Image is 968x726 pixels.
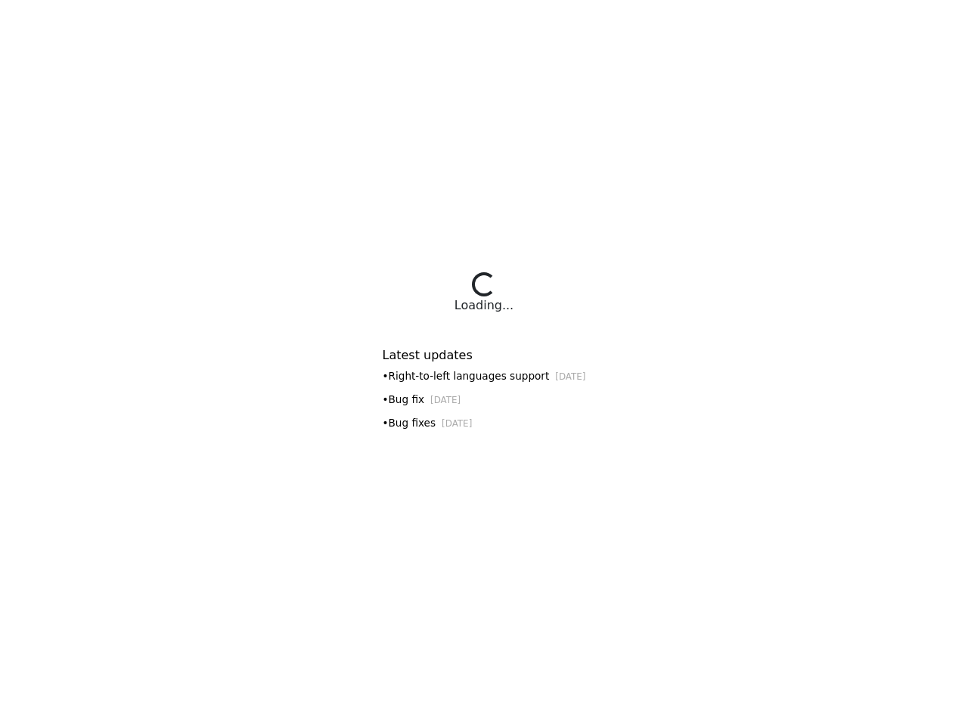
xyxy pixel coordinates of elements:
[442,418,472,429] small: [DATE]
[383,348,586,362] h6: Latest updates
[383,415,586,431] div: • Bug fixes
[455,296,513,315] div: Loading...
[555,371,585,382] small: [DATE]
[383,368,586,384] div: • Right-to-left languages support
[430,395,461,405] small: [DATE]
[383,392,586,408] div: • Bug fix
